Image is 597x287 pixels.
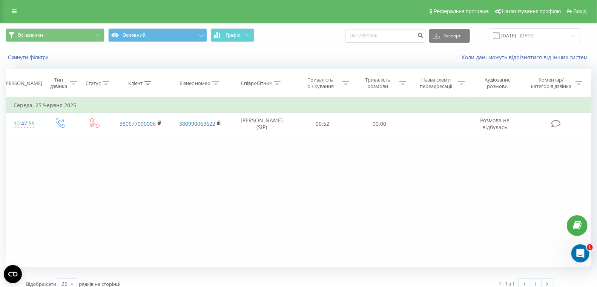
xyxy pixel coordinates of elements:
a: 380677090006 [120,120,156,127]
button: Експорт [429,29,470,43]
div: Співробітник [241,80,272,86]
td: 00:52 [294,113,351,135]
div: 10:47:55 [14,116,35,131]
button: Open CMP widget [4,265,22,283]
span: Вихід [574,8,587,14]
span: Графік [226,32,240,38]
div: Назва схеми переадресації [416,77,456,89]
div: Клієнт [128,80,143,86]
div: Бізнес номер [180,80,210,86]
div: Аудіозапис розмови [474,77,521,89]
div: Тривалість розмови [358,77,398,89]
div: Коментар/категорія дзвінка [529,77,574,89]
td: 00:00 [351,113,408,135]
span: Всі дзвінки [18,32,43,38]
span: Налаштування профілю [502,8,561,14]
span: 1 [587,244,593,250]
span: Реферальна програма [434,8,489,14]
input: Пошук за номером [345,29,425,43]
button: Основний [108,28,207,42]
a: 380990063622 [179,120,215,127]
button: Графік [211,28,254,42]
div: Тип дзвінка [49,77,68,89]
div: Тривалість очікування [301,77,341,89]
div: [PERSON_NAME] [4,80,42,86]
span: Розмова не відбулась [480,117,510,131]
iframe: Intercom live chat [571,244,589,262]
td: Середа, 25 Червня 2025 [6,98,591,113]
button: Всі дзвінки [6,28,104,42]
div: Статус [86,80,101,86]
a: Коли дані можуть відрізнятися вiд інших систем [462,54,591,61]
button: Скинути фільтри [6,54,52,61]
td: [PERSON_NAME] (SIP) [230,113,294,135]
